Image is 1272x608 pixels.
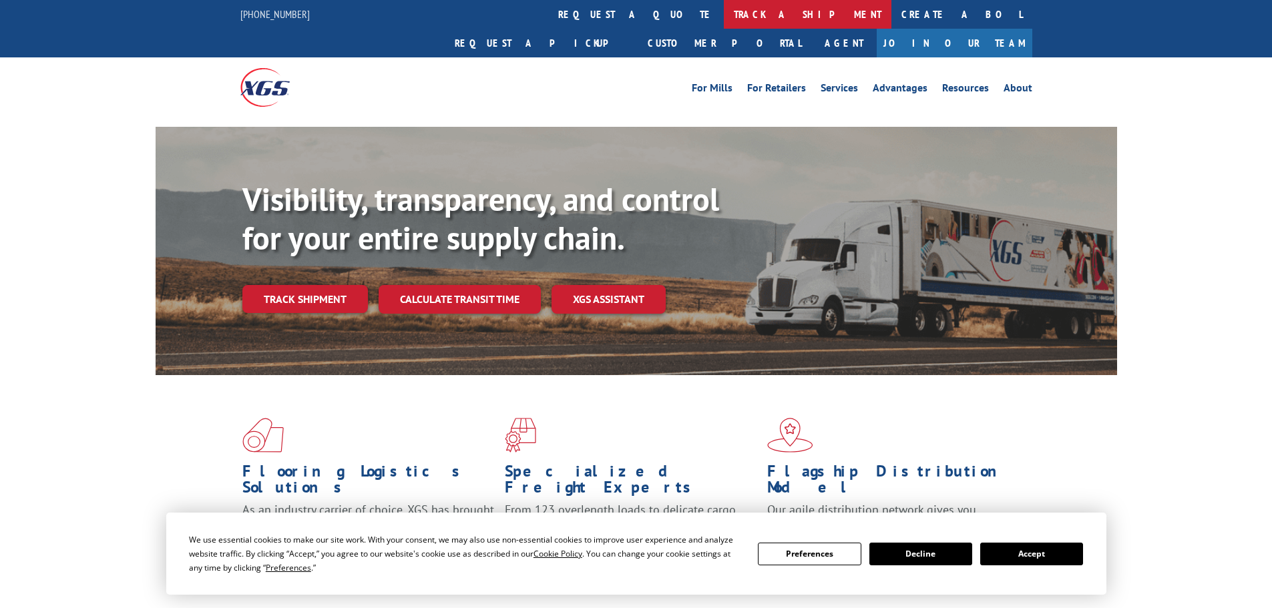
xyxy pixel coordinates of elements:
a: Track shipment [242,285,368,313]
button: Accept [980,543,1083,565]
a: Calculate transit time [379,285,541,314]
a: Advantages [873,83,927,97]
a: Services [821,83,858,97]
a: For Mills [692,83,732,97]
a: [PHONE_NUMBER] [240,7,310,21]
a: Agent [811,29,877,57]
span: Cookie Policy [534,548,582,559]
a: About [1004,83,1032,97]
a: Join Our Team [877,29,1032,57]
span: Preferences [266,562,311,573]
img: xgs-icon-flagship-distribution-model-red [767,418,813,452]
img: xgs-icon-focused-on-flooring-red [505,418,536,452]
p: From 123 overlength loads to delicate cargo, our experienced staff knows the best way to move you... [505,502,757,561]
b: Visibility, transparency, and control for your entire supply chain. [242,178,719,258]
span: Our agile distribution network gives you nationwide inventory management on demand. [767,502,1013,533]
div: We use essential cookies to make our site work. With your consent, we may also use non-essential ... [189,533,742,575]
a: For Retailers [747,83,806,97]
button: Preferences [758,543,861,565]
a: Customer Portal [638,29,811,57]
h1: Flagship Distribution Model [767,463,1020,502]
div: Cookie Consent Prompt [166,513,1106,595]
a: Resources [942,83,989,97]
a: XGS ASSISTANT [552,285,666,314]
h1: Flooring Logistics Solutions [242,463,495,502]
a: Request a pickup [445,29,638,57]
h1: Specialized Freight Experts [505,463,757,502]
img: xgs-icon-total-supply-chain-intelligence-red [242,418,284,452]
span: As an industry carrier of choice, XGS has brought innovation and dedication to flooring logistics... [242,502,494,549]
button: Decline [869,543,972,565]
